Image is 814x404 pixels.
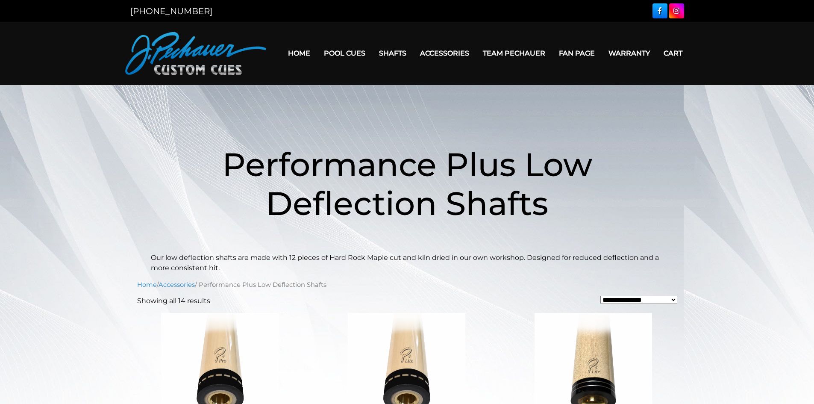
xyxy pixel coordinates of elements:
a: Home [281,42,317,64]
a: Pool Cues [317,42,372,64]
p: Our low deflection shafts are made with 12 pieces of Hard Rock Maple cut and kiln dried in our ow... [151,253,664,273]
p: Showing all 14 results [137,296,210,306]
a: Home [137,281,157,289]
a: Warranty [602,42,657,64]
a: Accessories [159,281,195,289]
a: [PHONE_NUMBER] [130,6,212,16]
select: Shop order [600,296,677,304]
nav: Breadcrumb [137,280,677,289]
span: Performance Plus Low Deflection Shafts [222,144,592,223]
a: Shafts [372,42,413,64]
a: Fan Page [552,42,602,64]
a: Team Pechauer [476,42,552,64]
img: Pechauer Custom Cues [125,32,266,75]
a: Cart [657,42,689,64]
a: Accessories [413,42,476,64]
